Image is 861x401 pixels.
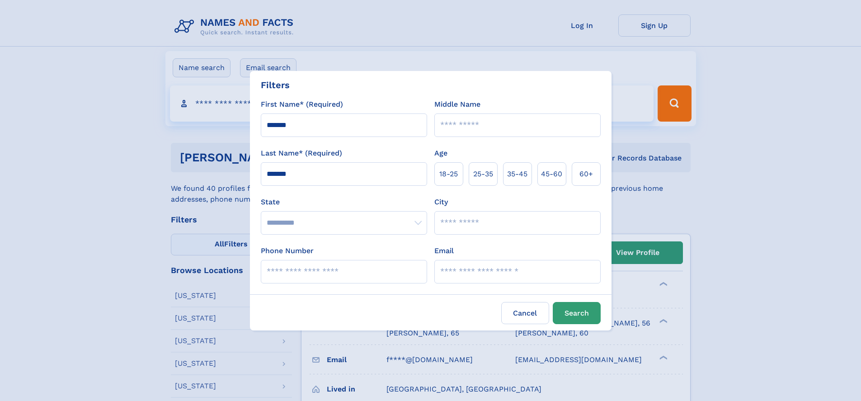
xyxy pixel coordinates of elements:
[553,302,601,324] button: Search
[434,99,480,110] label: Middle Name
[579,169,593,179] span: 60+
[261,245,314,256] label: Phone Number
[261,99,343,110] label: First Name* (Required)
[434,245,454,256] label: Email
[473,169,493,179] span: 25‑35
[261,197,427,208] label: State
[507,169,527,179] span: 35‑45
[434,148,447,159] label: Age
[439,169,458,179] span: 18‑25
[434,197,448,208] label: City
[261,78,290,92] div: Filters
[541,169,562,179] span: 45‑60
[261,148,342,159] label: Last Name* (Required)
[501,302,549,324] label: Cancel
